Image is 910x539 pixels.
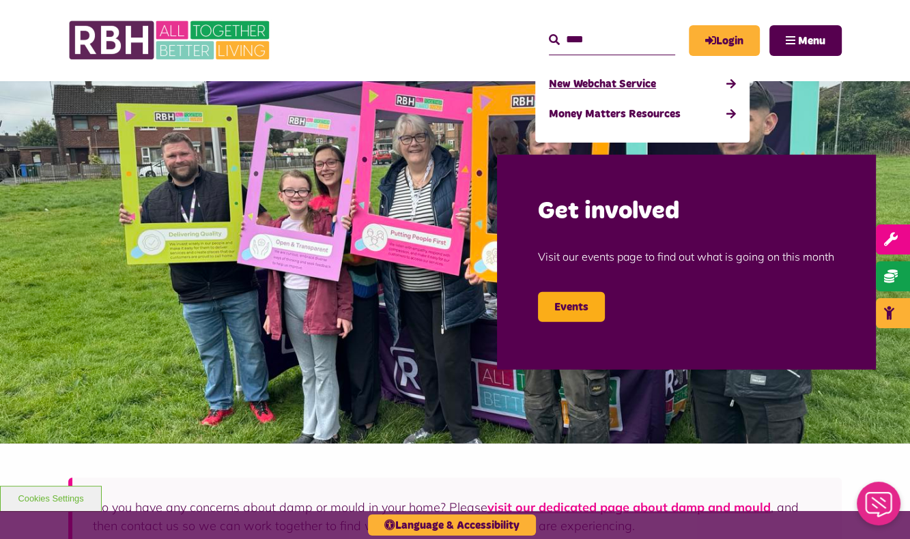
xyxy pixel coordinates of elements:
p: Do you have any concerns about damp or mould in your home? Please , and then contact us so we can... [93,498,821,535]
span: Menu [798,35,825,46]
a: MyRBH [689,25,760,56]
a: Events [538,292,605,322]
p: Visit our events page to find out what is going on this month [538,228,835,285]
input: Search [549,25,675,55]
a: New Webchat Service [549,69,736,99]
button: Language & Accessibility [368,514,536,536]
img: RBH [68,14,273,67]
a: visit our dedicated page about damp and mould [487,499,771,515]
a: Money Matters Resources [549,99,736,129]
iframe: Netcall Web Assistant for live chat [849,478,910,539]
h2: Get involved [538,196,835,228]
button: Navigation [769,25,842,56]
